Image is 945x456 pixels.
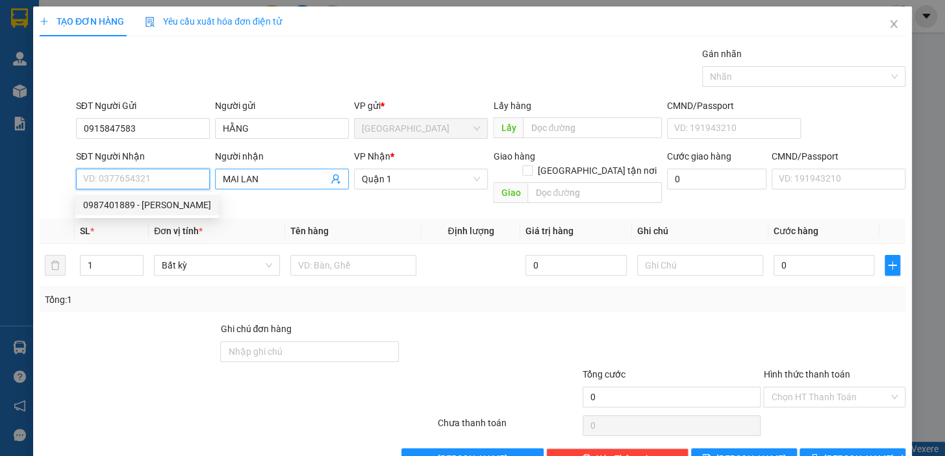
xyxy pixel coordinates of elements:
div: SĐT Người Gửi [76,99,210,113]
button: Close [876,6,912,43]
span: Yêu cầu xuất hóa đơn điện tử [145,16,282,27]
div: 0987401889 - MAI LAN [75,195,219,215]
span: Lấy [493,117,523,138]
span: Tổng cước [583,369,625,379]
input: Ghi Chú [637,255,763,276]
div: CMND/Passport [772,149,905,163]
label: Gán nhãn [702,49,742,59]
label: Ghi chú đơn hàng [220,324,292,334]
div: Tổng: 1 [45,293,366,307]
span: Giao [493,182,527,203]
span: VP Nhận [354,151,390,162]
b: Phương Nam Express [16,84,71,167]
div: Người gửi [215,99,349,113]
button: delete [45,255,66,276]
div: SĐT Người Nhận [76,149,210,163]
div: Người nhận [215,149,349,163]
input: 0 [525,255,627,276]
span: Định lượng [447,226,494,236]
label: Hình thức thanh toán [763,369,850,379]
span: Cước hàng [774,226,818,236]
span: TẠO ĐƠN HÀNG [40,16,124,27]
span: Quận 1 [362,169,480,189]
span: plus [885,260,900,270]
div: Chưa thanh toán [436,416,581,438]
input: Dọc đường [523,117,662,138]
button: plus [885,255,900,276]
input: Dọc đường [527,182,662,203]
span: [GEOGRAPHIC_DATA] tận nơi [533,163,662,178]
span: Ninh Hòa [362,119,480,138]
span: SL [80,226,90,236]
span: Giao hàng [493,151,535,162]
img: logo.jpg [141,16,172,47]
span: Đơn vị tính [154,226,203,236]
span: Tên hàng [290,226,329,236]
b: [DOMAIN_NAME] [109,49,179,60]
b: Gửi khách hàng [80,19,129,80]
input: VD: Bàn, Ghế [290,255,416,276]
span: close [888,19,899,29]
img: icon [145,17,155,27]
div: CMND/Passport [667,99,801,113]
li: (c) 2017 [109,62,179,78]
span: plus [40,17,49,26]
div: VP gửi [354,99,488,113]
span: Lấy hàng [493,101,531,111]
input: Cước giao hàng [667,169,766,189]
span: Giá trị hàng [525,226,573,236]
label: Cước giao hàng [667,151,731,162]
input: Ghi chú đơn hàng [220,341,399,362]
span: user-add [331,174,341,184]
th: Ghi chú [632,219,768,244]
span: Bất kỳ [162,256,272,275]
div: 0987401889 - [PERSON_NAME] [83,198,211,212]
